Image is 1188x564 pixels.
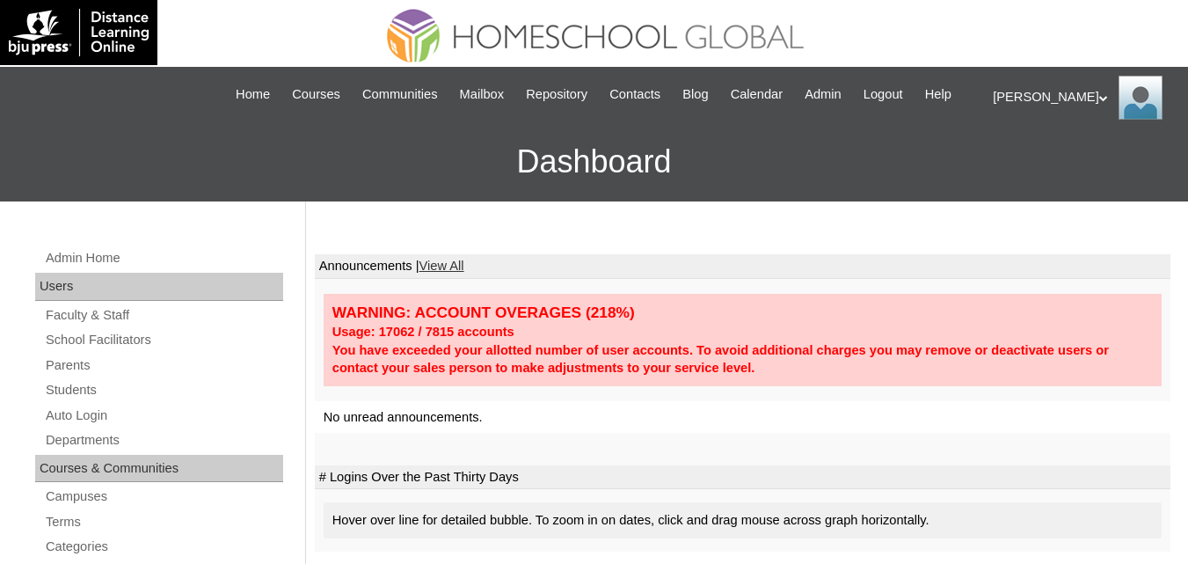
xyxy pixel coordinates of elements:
[722,84,791,105] a: Calendar
[864,84,903,105] span: Logout
[324,502,1162,538] div: Hover over line for detailed bubble. To zoom in on dates, click and drag mouse across graph horiz...
[796,84,850,105] a: Admin
[44,304,283,326] a: Faculty & Staff
[9,122,1179,201] h3: Dashboard
[855,84,912,105] a: Logout
[236,84,270,105] span: Home
[9,9,149,56] img: logo-white.png
[419,259,464,273] a: View All
[44,379,283,401] a: Students
[35,273,283,301] div: Users
[44,405,283,427] a: Auto Login
[44,329,283,351] a: School Facilitators
[44,355,283,377] a: Parents
[292,84,340,105] span: Courses
[1119,76,1162,120] img: Ariane Ebuen
[353,84,447,105] a: Communities
[315,401,1170,434] td: No unread announcements.
[451,84,514,105] a: Mailbox
[517,84,596,105] a: Repository
[805,84,842,105] span: Admin
[332,325,514,339] strong: Usage: 17062 / 7815 accounts
[993,76,1170,120] div: [PERSON_NAME]
[44,247,283,269] a: Admin Home
[731,84,783,105] span: Calendar
[332,341,1153,377] div: You have exceeded your allotted number of user accounts. To avoid additional charges you may remo...
[35,455,283,483] div: Courses & Communities
[44,486,283,508] a: Campuses
[44,511,283,533] a: Terms
[44,536,283,558] a: Categories
[227,84,279,105] a: Home
[362,84,438,105] span: Communities
[44,429,283,451] a: Departments
[682,84,708,105] span: Blog
[315,254,1170,279] td: Announcements |
[916,84,960,105] a: Help
[526,84,587,105] span: Repository
[332,303,1153,323] div: WARNING: ACCOUNT OVERAGES (218%)
[315,465,1170,490] td: # Logins Over the Past Thirty Days
[460,84,505,105] span: Mailbox
[601,84,669,105] a: Contacts
[674,84,717,105] a: Blog
[283,84,349,105] a: Courses
[925,84,951,105] span: Help
[609,84,660,105] span: Contacts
